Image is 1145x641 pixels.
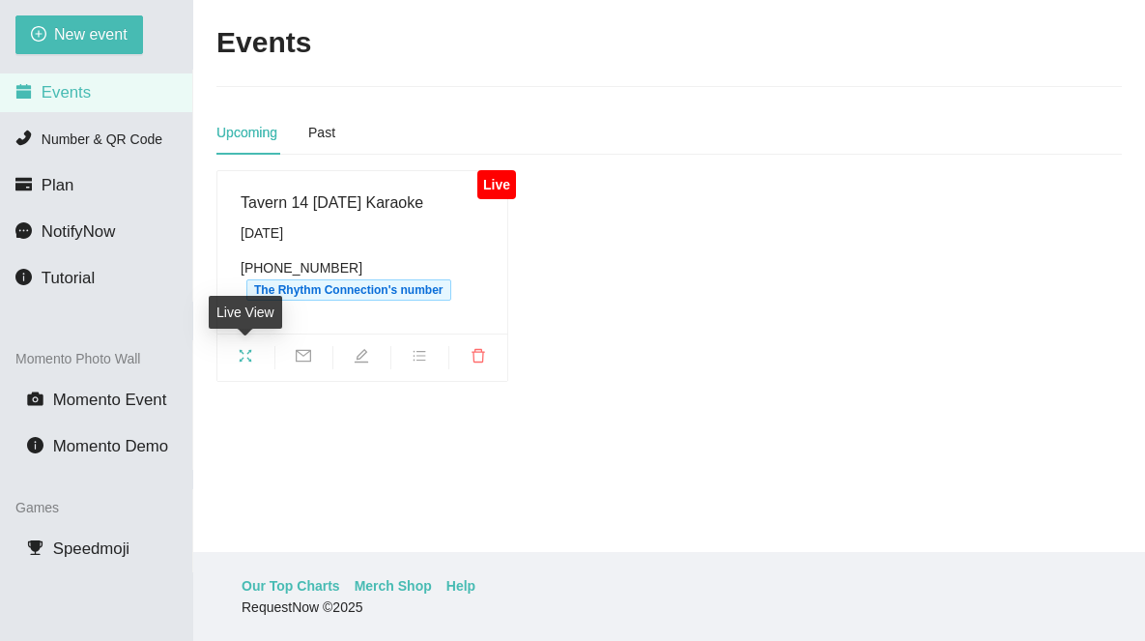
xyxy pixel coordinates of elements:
span: trophy [27,539,43,556]
span: camera [27,391,43,407]
a: Merch Shop [355,575,432,597]
span: The Rhythm Connection's number [246,279,451,301]
span: calendar [15,83,32,100]
span: fullscreen [217,348,274,369]
a: Help [446,575,475,597]
span: Momento Event [53,391,167,409]
span: message [15,222,32,239]
div: Upcoming [216,122,277,143]
span: delete [449,348,507,369]
div: [DATE] [241,222,484,244]
span: phone [15,130,32,146]
span: NotifyNow [42,222,115,241]
span: info-circle [27,437,43,453]
span: Momento Demo [53,437,168,455]
div: Live [477,170,515,199]
span: Speedmoji [53,539,129,558]
div: Past [308,122,335,143]
span: plus-circle [31,26,46,44]
span: Plan [42,176,74,194]
span: bars [391,348,448,369]
div: [PHONE_NUMBER] [241,257,484,301]
span: Events [42,83,91,102]
div: Tavern 14 [DATE] Karaoke [241,190,484,215]
span: New event [54,22,128,46]
span: mail [275,348,332,369]
span: Tutorial [42,269,95,287]
span: edit [333,348,390,369]
div: Live View [209,296,282,329]
span: info-circle [15,269,32,285]
a: Our Top Charts [242,575,340,597]
span: Number & QR Code [42,131,162,147]
button: plus-circleNew event [15,15,143,54]
span: credit-card [15,176,32,192]
h2: Events [216,23,311,63]
div: RequestNow © 2025 [242,597,1092,618]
